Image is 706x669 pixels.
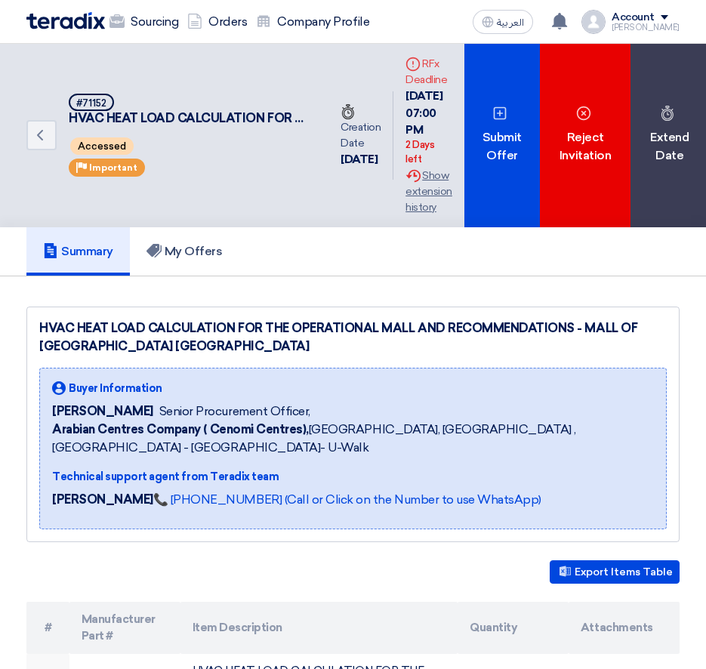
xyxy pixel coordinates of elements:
[405,56,452,88] div: RFx Deadline
[183,5,251,39] a: Orders
[52,469,654,485] div: Technical support agent from Teradix team
[130,227,239,276] a: My Offers
[26,602,69,654] th: #
[180,602,458,654] th: Item Description
[26,12,105,29] img: Teradix logo
[39,319,667,356] div: HVAC HEAT LOAD CALCULATION FOR THE OPERATIONAL MALL AND RECOMMENDATIONS - MALL OF [GEOGRAPHIC_DAT...
[26,227,130,276] a: Summary
[52,421,654,457] span: [GEOGRAPHIC_DATA], [GEOGRAPHIC_DATA] ,[GEOGRAPHIC_DATA] - [GEOGRAPHIC_DATA]- U-Walk
[581,10,606,34] img: profile_test.png
[405,88,452,168] div: [DATE] 07:00 PM
[52,402,153,421] span: [PERSON_NAME]
[89,162,137,173] span: Important
[405,137,452,167] div: 2 Days left
[464,44,540,227] div: Submit Offer
[146,244,223,259] h5: My Offers
[69,602,180,654] th: Manufacturer Part #
[458,602,569,654] th: Quantity
[70,137,134,155] span: Accessed
[612,11,655,24] div: Account
[473,10,533,34] button: العربية
[153,492,541,507] a: 📞 [PHONE_NUMBER] (Call or Click on the Number to use WhatsApp)
[159,402,310,421] span: Senior Procurement Officer,
[69,381,162,396] span: Buyer Information
[105,5,183,39] a: Sourcing
[52,492,153,507] strong: [PERSON_NAME]
[69,111,310,127] span: HVAC HEAT LOAD CALCULATION FOR THE OPERATIONAL MALL AND RECOMMENDATIONS - MALL OF [GEOGRAPHIC_DAT...
[405,168,452,215] div: Show extension history
[540,44,630,227] div: Reject Invitation
[550,560,680,584] button: Export Items Table
[497,17,524,28] span: العربية
[43,244,113,259] h5: Summary
[612,23,680,32] div: [PERSON_NAME]
[341,151,381,168] div: [DATE]
[569,602,680,654] th: Attachments
[251,5,374,39] a: Company Profile
[76,98,106,108] div: #71152
[52,422,309,436] b: Arabian Centres Company ( Cenomi Centres),
[69,94,310,127] h5: HVAC HEAT LOAD CALCULATION FOR THE OPERATIONAL MALL AND RECOMMENDATIONS - MALL OF ARABIA JEDDAH
[341,103,381,151] div: Creation Date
